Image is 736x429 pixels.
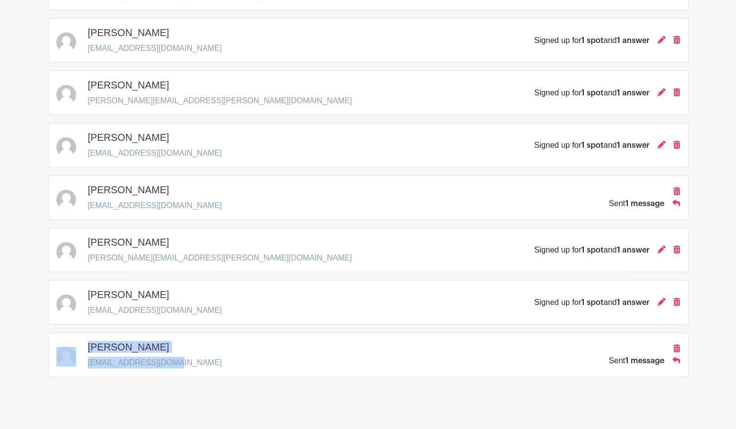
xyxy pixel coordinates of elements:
span: 1 spot [581,299,604,306]
span: 1 message [625,200,664,208]
h5: [PERSON_NAME] [88,236,169,248]
div: Signed up for and [534,244,649,256]
div: Sent [609,198,664,210]
p: [PERSON_NAME][EMAIL_ADDRESS][PERSON_NAME][DOMAIN_NAME] [88,95,352,107]
h5: [PERSON_NAME] [88,27,169,39]
img: default-ce2991bfa6775e67f084385cd625a349d9dcbb7a52a09fb2fda1e96e2d18dcdb.png [56,190,76,210]
span: 1 spot [581,89,604,97]
span: 1 spot [581,37,604,44]
h5: [PERSON_NAME] [88,289,169,300]
span: 1 answer [617,141,649,149]
span: 1 answer [617,37,649,44]
img: default-ce2991bfa6775e67f084385cd625a349d9dcbb7a52a09fb2fda1e96e2d18dcdb.png [56,85,76,105]
p: [EMAIL_ADDRESS][DOMAIN_NAME] [88,200,222,212]
span: 1 answer [617,89,649,97]
h5: [PERSON_NAME] [88,79,169,91]
p: [EMAIL_ADDRESS][DOMAIN_NAME] [88,43,222,54]
div: Signed up for and [534,297,649,308]
p: [EMAIL_ADDRESS][DOMAIN_NAME] [88,147,222,159]
img: default-ce2991bfa6775e67f084385cd625a349d9dcbb7a52a09fb2fda1e96e2d18dcdb.png [56,295,76,314]
p: [EMAIL_ADDRESS][DOMAIN_NAME] [88,357,222,369]
img: default-ce2991bfa6775e67f084385cd625a349d9dcbb7a52a09fb2fda1e96e2d18dcdb.png [56,242,76,262]
h5: [PERSON_NAME] [88,341,169,353]
span: 1 spot [581,246,604,254]
span: 1 spot [581,141,604,149]
div: Sent [609,355,664,367]
p: [PERSON_NAME][EMAIL_ADDRESS][PERSON_NAME][DOMAIN_NAME] [88,252,352,264]
p: [EMAIL_ADDRESS][DOMAIN_NAME] [88,304,222,316]
div: Signed up for and [534,139,649,151]
h5: [PERSON_NAME] [88,131,169,143]
img: default-ce2991bfa6775e67f084385cd625a349d9dcbb7a52a09fb2fda1e96e2d18dcdb.png [56,33,76,52]
img: default-ce2991bfa6775e67f084385cd625a349d9dcbb7a52a09fb2fda1e96e2d18dcdb.png [56,347,76,367]
h5: [PERSON_NAME] [88,184,169,196]
span: 1 message [625,357,664,365]
span: 1 answer [617,299,649,306]
span: 1 answer [617,246,649,254]
div: Signed up for and [534,35,649,46]
img: default-ce2991bfa6775e67f084385cd625a349d9dcbb7a52a09fb2fda1e96e2d18dcdb.png [56,137,76,157]
div: Signed up for and [534,87,649,99]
